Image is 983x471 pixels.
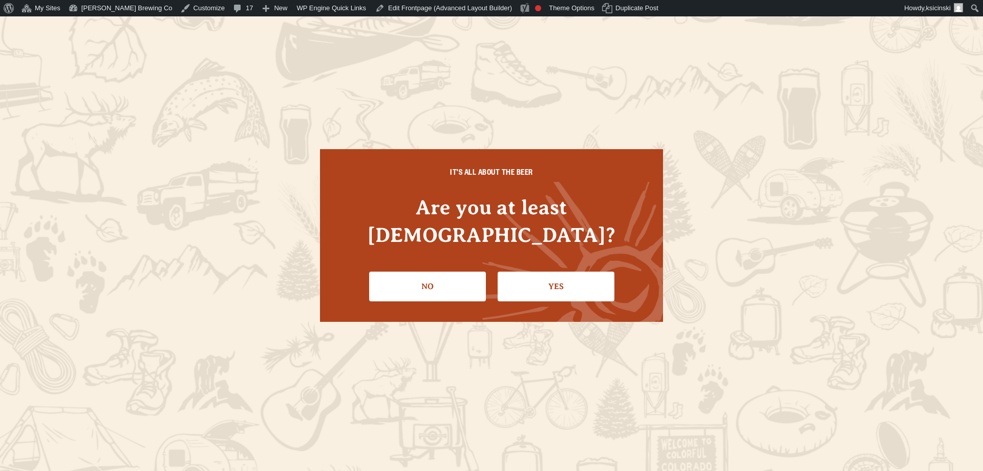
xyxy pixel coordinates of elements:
[369,272,486,301] a: No
[535,5,541,11] div: Focus keyphrase not set
[926,4,951,12] span: ksicinski
[340,194,643,248] h4: Are you at least [DEMOGRAPHIC_DATA]?
[340,170,643,179] h6: IT'S ALL ABOUT THE BEER
[498,272,614,301] a: Confirm I'm 21 or older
